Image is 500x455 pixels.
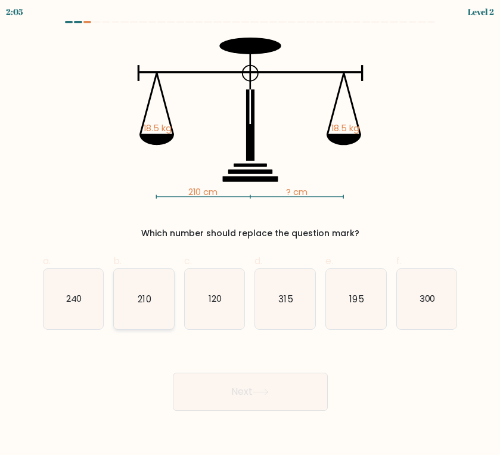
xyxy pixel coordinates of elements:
[173,373,328,411] button: Next
[66,292,82,305] text: 240
[209,292,222,305] text: 120
[6,5,23,18] div: 2:05
[325,254,333,268] span: e.
[254,254,262,268] span: d.
[138,292,151,305] text: 210
[43,254,51,268] span: a.
[396,254,402,268] span: f.
[279,292,293,305] text: 315
[50,227,451,240] div: Which number should replace the question mark?
[468,5,494,18] div: Level 2
[188,185,217,198] tspan: 210 cm
[113,254,122,268] span: b.
[184,254,192,268] span: c.
[349,292,364,305] text: 195
[331,122,359,134] tspan: 18.5 kg
[286,185,308,198] tspan: ? cm
[144,122,172,134] tspan: 18.5 kg
[420,292,436,305] text: 300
